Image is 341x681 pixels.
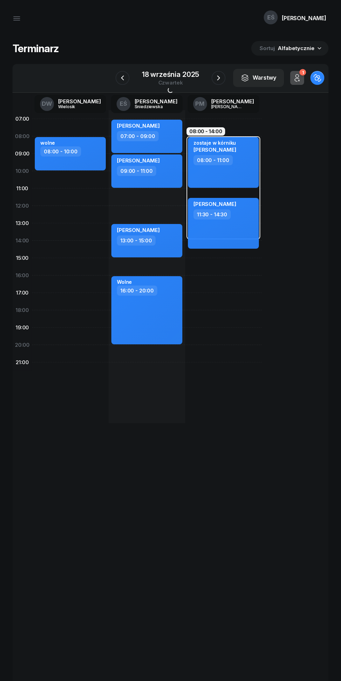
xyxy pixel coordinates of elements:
span: DW [42,101,52,107]
div: 13:00 - 15:00 [117,235,156,246]
div: 08:00 [13,128,32,145]
div: czwartek [142,80,199,85]
div: zostaje w kórniku [193,140,236,146]
span: [PERSON_NAME] [117,227,160,233]
div: 18 września 2025 [142,71,199,78]
div: 15:00 [13,249,32,267]
div: 16:00 [13,267,32,284]
div: [PERSON_NAME] [211,99,254,104]
h1: Terminarz [13,42,59,55]
div: Wolne [117,279,132,285]
div: 20:00 [13,336,32,354]
div: 19:00 [13,319,32,336]
div: 21:00 [13,354,32,371]
div: 14:00 [13,232,32,249]
span: [PERSON_NAME] [193,201,236,207]
span: [PERSON_NAME] [117,122,160,129]
div: 1 [299,69,306,76]
div: 13:00 [13,215,32,232]
div: Warstwy [241,73,276,82]
button: 1 [290,71,304,85]
span: EŚ [267,15,275,21]
button: Sortuj Alfabetycznie [251,41,328,56]
a: PM[PERSON_NAME][PERSON_NAME] [188,95,260,113]
div: 16:00 - 20:00 [117,286,157,296]
div: 12:00 [13,197,32,215]
span: Alfabetycznie [278,45,315,51]
div: 08:00 - 11:00 [193,155,233,165]
button: Warstwy [233,69,284,87]
div: 18:00 [13,302,32,319]
span: Sortuj [260,44,276,53]
a: EŚ[PERSON_NAME]Śniedziewska [111,95,183,113]
span: [PERSON_NAME] [117,157,160,164]
div: 09:00 [13,145,32,162]
div: 07:00 - 09:00 [117,131,159,141]
span: [PERSON_NAME] [193,146,236,153]
div: [PERSON_NAME] [58,99,101,104]
div: 08:00 - 10:00 [40,146,81,157]
div: Śniedziewska [135,104,168,109]
div: 07:00 [13,110,32,128]
div: [PERSON_NAME] [282,15,326,21]
div: 11:30 - 14:30 [193,209,231,219]
div: 17:00 [13,284,32,302]
div: wolne [40,140,55,146]
div: 09:00 - 11:00 [117,166,156,176]
div: [PERSON_NAME] [135,99,177,104]
span: PM [195,101,205,107]
div: [PERSON_NAME] [211,104,245,109]
span: EŚ [120,101,127,107]
div: 11:00 [13,180,32,197]
div: 10:00 [13,162,32,180]
a: DW[PERSON_NAME]Wielosik [34,95,106,113]
div: Wielosik [58,104,92,109]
